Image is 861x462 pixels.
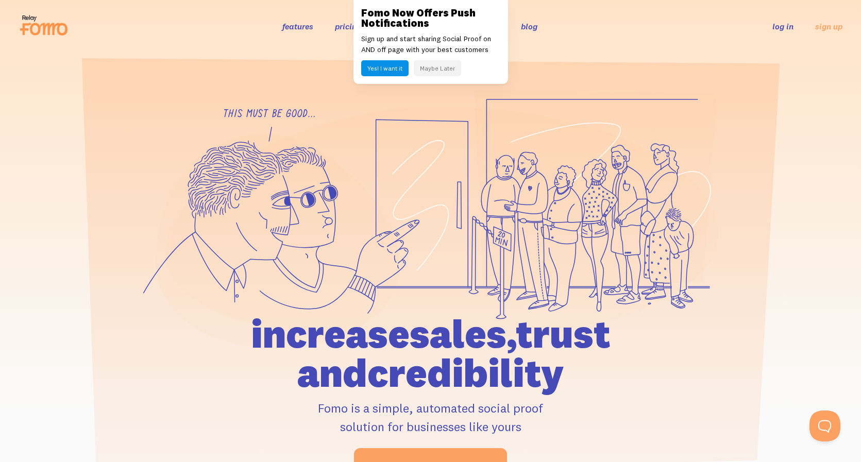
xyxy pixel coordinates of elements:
[361,8,500,28] h3: Fomo Now Offers Push Notifications
[414,60,461,76] button: Maybe Later
[772,21,794,31] a: log in
[282,21,313,31] a: features
[361,33,500,55] p: Sign up and start sharing Social Proof on AND off page with your best customers
[809,410,840,441] iframe: Help Scout Beacon - Open
[335,21,361,31] a: pricing
[521,21,537,31] a: blog
[815,21,842,32] a: sign up
[192,399,669,436] p: Fomo is a simple, automated social proof solution for businesses like yours
[192,314,669,392] h1: increase sales, trust and credibility
[361,60,409,76] button: Yes! I want it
